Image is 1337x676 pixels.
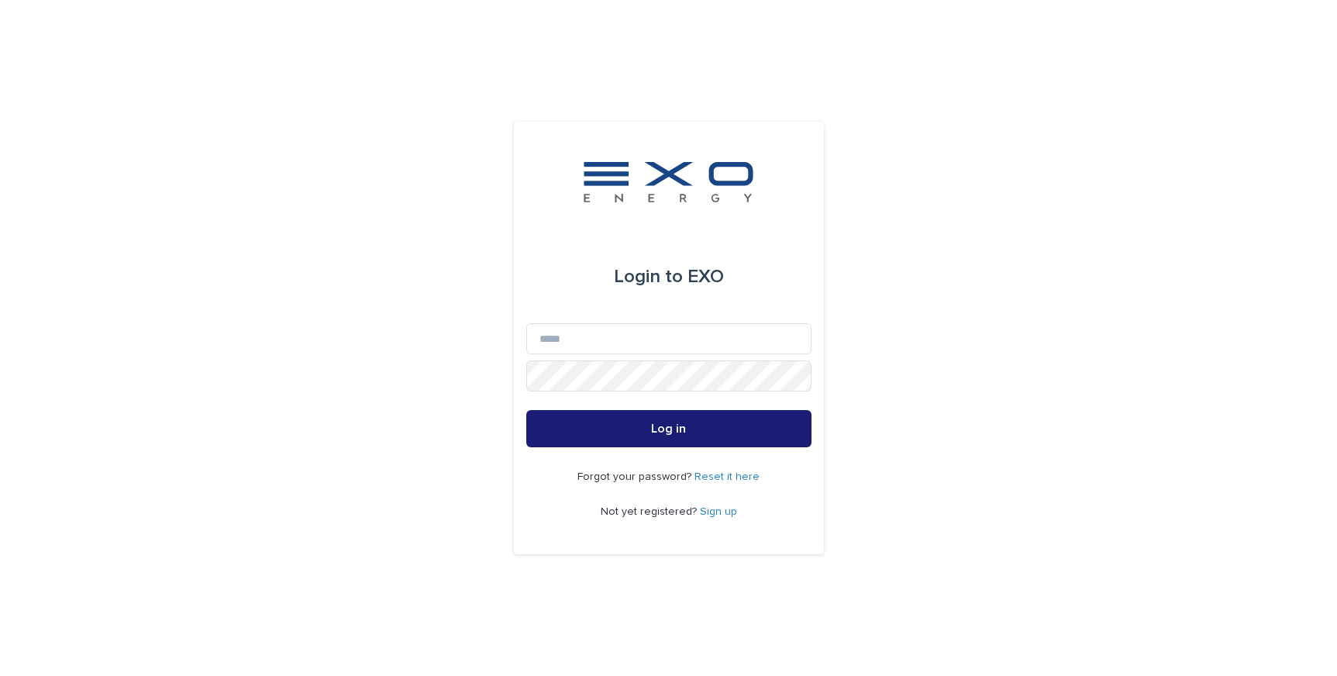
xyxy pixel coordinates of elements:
a: Reset it here [694,471,760,482]
span: Forgot your password? [577,471,694,482]
div: EXO [614,255,724,298]
span: Login to [614,267,683,286]
img: FKS5r6ZBThi8E5hshIGi [581,159,757,205]
button: Log in [526,410,812,447]
span: Not yet registered? [601,506,700,517]
a: Sign up [700,506,737,517]
span: Log in [651,422,686,435]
